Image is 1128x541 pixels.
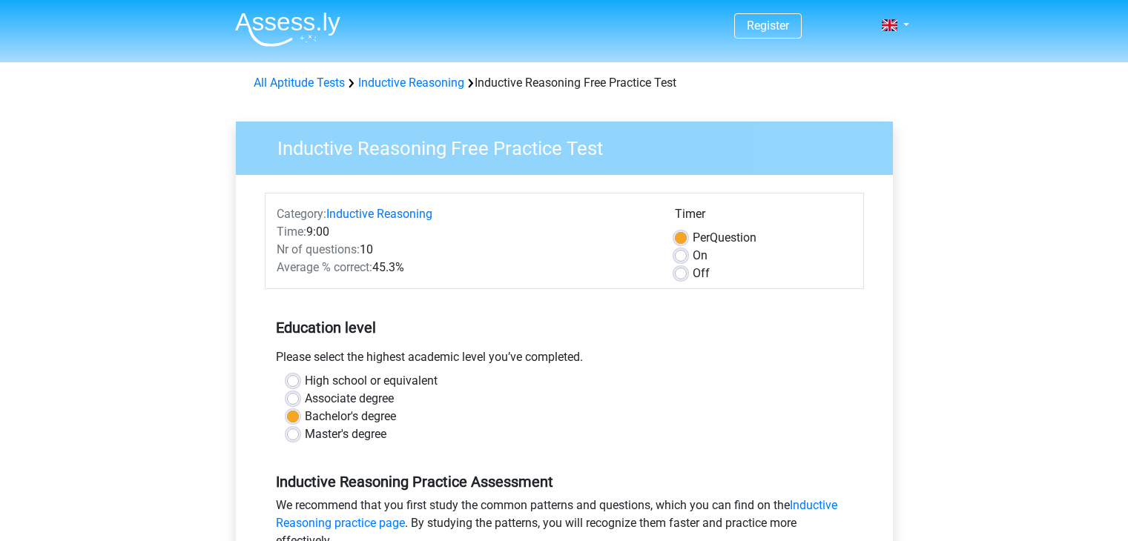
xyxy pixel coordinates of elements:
div: Inductive Reasoning Free Practice Test [248,74,881,92]
div: 9:00 [265,223,664,241]
div: 45.3% [265,259,664,276]
a: Register [747,19,789,33]
label: High school or equivalent [305,372,438,390]
div: Timer [675,205,852,229]
span: Average % correct: [277,260,372,274]
a: Inductive Reasoning [326,207,432,221]
span: Time: [277,225,306,239]
div: Please select the highest academic level you’ve completed. [265,348,864,372]
label: Master's degree [305,425,386,443]
a: All Aptitude Tests [254,76,345,90]
div: 10 [265,241,664,259]
h3: Inductive Reasoning Free Practice Test [260,131,882,160]
img: Assessly [235,12,340,47]
h5: Inductive Reasoning Practice Assessment [276,473,853,491]
span: Per [693,230,710,245]
span: Nr of questions: [277,242,360,256]
label: On [693,247,708,265]
label: Associate degree [305,390,394,408]
a: Inductive Reasoning [358,76,464,90]
h5: Education level [276,313,853,342]
label: Question [693,229,756,247]
label: Off [693,265,710,282]
label: Bachelor's degree [305,408,396,425]
span: Category: [277,207,326,221]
